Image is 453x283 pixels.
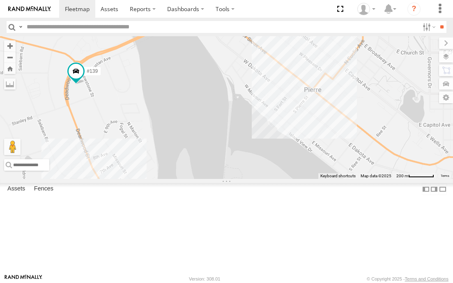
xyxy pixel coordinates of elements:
[439,92,453,103] label: Map Settings
[8,6,51,12] img: rand-logo.svg
[320,173,356,179] button: Keyboard shortcuts
[396,174,408,178] span: 200 m
[3,183,29,195] label: Assets
[87,68,98,74] span: #139
[4,51,16,63] button: Zoom out
[5,275,42,283] a: Visit our Website
[361,174,391,178] span: Map data ©2025
[189,276,220,281] div: Version: 308.01
[405,276,448,281] a: Terms and Conditions
[441,174,449,177] a: Terms (opens in new tab)
[30,183,57,195] label: Fences
[4,40,16,51] button: Zoom in
[430,183,438,195] label: Dock Summary Table to the Right
[4,63,16,74] button: Zoom Home
[4,139,21,155] button: Drag Pegman onto the map to open Street View
[367,276,448,281] div: © Copyright 2025 -
[422,183,430,195] label: Dock Summary Table to the Left
[17,21,24,33] label: Search Query
[4,78,16,90] label: Measure
[394,173,437,179] button: Map Scale: 200 m per 59 pixels
[354,3,378,15] div: Kale Urban
[407,2,421,16] i: ?
[419,21,437,33] label: Search Filter Options
[439,183,447,195] label: Hide Summary Table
